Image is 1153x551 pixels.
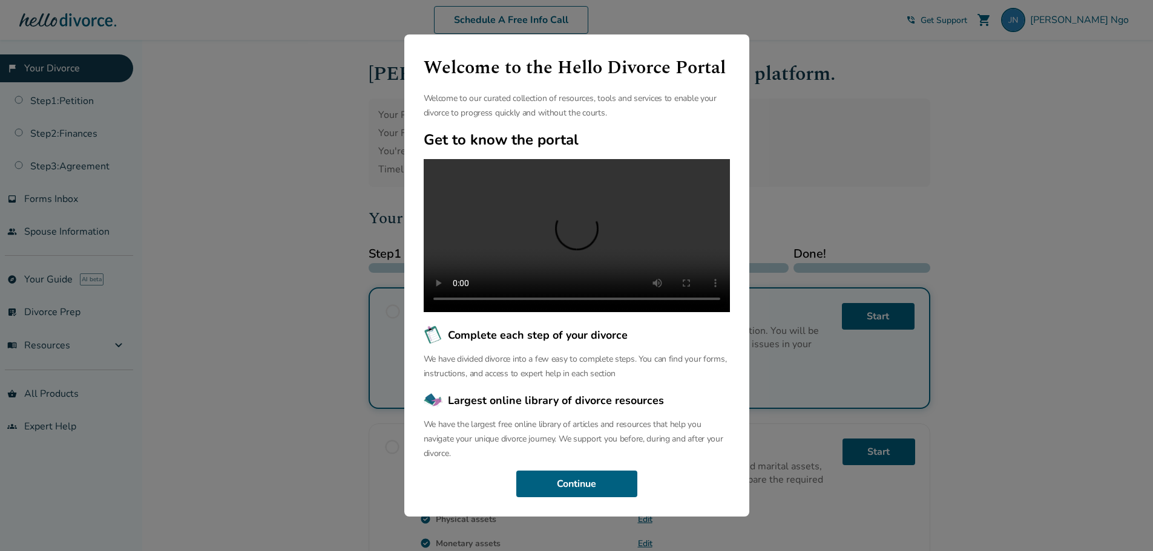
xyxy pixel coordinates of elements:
[424,325,443,345] img: Complete each step of your divorce
[424,91,730,120] p: Welcome to our curated collection of resources, tools and services to enable your divorce to prog...
[424,130,730,149] h2: Get to know the portal
[448,393,664,408] span: Largest online library of divorce resources
[448,327,628,343] span: Complete each step of your divorce
[424,417,730,461] p: We have the largest free online library of articles and resources that help you navigate your uni...
[424,391,443,410] img: Largest online library of divorce resources
[424,54,730,82] h1: Welcome to the Hello Divorce Portal
[516,471,637,497] button: Continue
[424,352,730,381] p: We have divided divorce into a few easy to complete steps. You can find your forms, instructions,...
